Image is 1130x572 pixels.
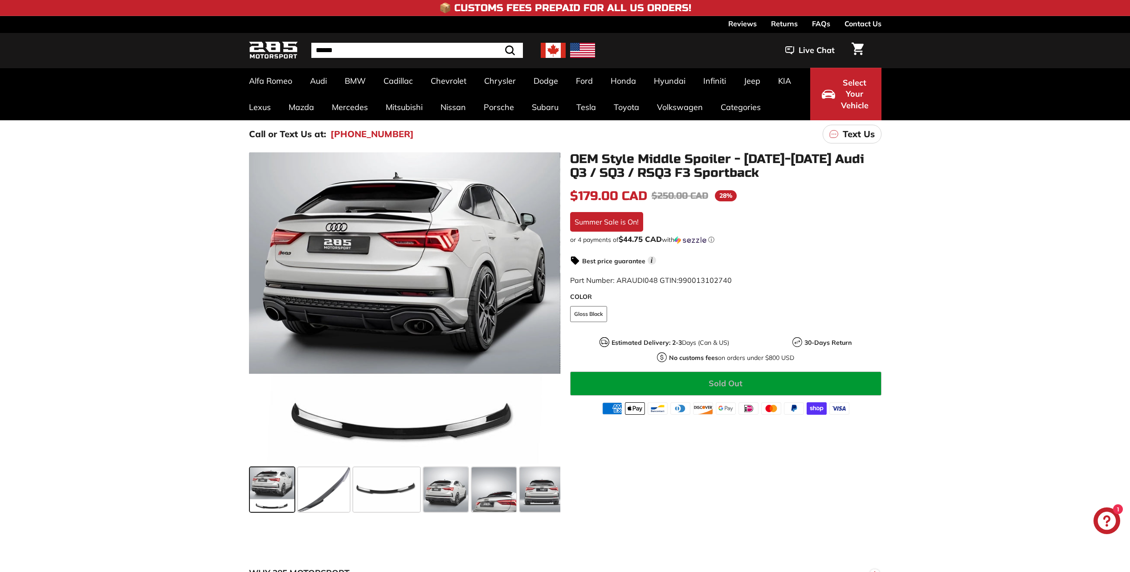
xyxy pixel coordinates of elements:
[570,292,881,302] label: COLOR
[670,402,690,415] img: diners_club
[249,127,326,141] p: Call or Text Us at:
[812,16,830,31] a: FAQs
[612,339,682,347] strong: Estimated Delivery: 2-3
[774,39,846,61] button: Live Chat
[240,68,301,94] a: Alfa Romeo
[674,236,706,244] img: Sezzle
[240,94,280,120] a: Lexus
[669,353,794,363] p: on orders under $800 USD
[652,190,708,201] span: $250.00 CAD
[840,77,870,111] span: Select Your Vehicle
[422,68,475,94] a: Chevrolet
[582,257,645,265] strong: Best price guarantee
[567,68,602,94] a: Ford
[738,402,759,415] img: ideal
[570,372,881,396] button: Sold Out
[844,16,881,31] a: Contact Us
[570,152,881,180] h1: OEM Style Middle Spoiler - [DATE]-[DATE] Audi Q3 / SQ3 / RSQ3 F3 Sportback
[799,45,835,56] span: Live Chat
[336,68,375,94] a: BMW
[602,68,645,94] a: Honda
[1091,507,1123,536] inbox-online-store-chat: Shopify online store chat
[625,402,645,415] img: apple_pay
[715,190,737,201] span: 28%
[570,276,732,285] span: Part Number: ARAUDI048 GTIN:
[567,94,605,120] a: Tesla
[323,94,377,120] a: Mercedes
[619,234,662,244] span: $44.75 CAD
[843,127,875,141] p: Text Us
[249,40,298,61] img: Logo_285_Motorsport_areodynamics_components
[570,188,647,204] span: $179.00 CAD
[602,402,622,415] img: american_express
[846,35,869,65] a: Cart
[612,338,729,347] p: Days (Can & US)
[648,256,656,265] span: i
[823,125,881,143] a: Text Us
[769,68,800,94] a: KIA
[377,94,432,120] a: Mitsubishi
[761,402,781,415] img: master
[810,68,881,120] button: Select Your Vehicle
[570,235,881,244] div: or 4 payments of$44.75 CADwithSezzle Click to learn more about Sezzle
[570,212,643,232] div: Summer Sale is On!
[784,402,804,415] img: paypal
[694,68,735,94] a: Infiniti
[678,276,732,285] span: 990013102740
[771,16,798,31] a: Returns
[375,68,422,94] a: Cadillac
[735,68,769,94] a: Jeep
[648,402,668,415] img: bancontact
[439,3,691,13] h4: 📦 Customs Fees Prepaid for All US Orders!
[280,94,323,120] a: Mazda
[523,94,567,120] a: Subaru
[728,16,757,31] a: Reviews
[475,68,525,94] a: Chrysler
[570,235,881,244] div: or 4 payments of with
[807,402,827,415] img: shopify_pay
[645,68,694,94] a: Hyundai
[648,94,712,120] a: Volkswagen
[804,339,852,347] strong: 30-Days Return
[311,43,523,58] input: Search
[525,68,567,94] a: Dodge
[605,94,648,120] a: Toyota
[829,402,849,415] img: visa
[712,94,770,120] a: Categories
[330,127,414,141] a: [PHONE_NUMBER]
[669,354,718,362] strong: No customs fees
[693,402,713,415] img: discover
[432,94,475,120] a: Nissan
[716,402,736,415] img: google_pay
[709,378,742,388] span: Sold Out
[475,94,523,120] a: Porsche
[301,68,336,94] a: Audi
